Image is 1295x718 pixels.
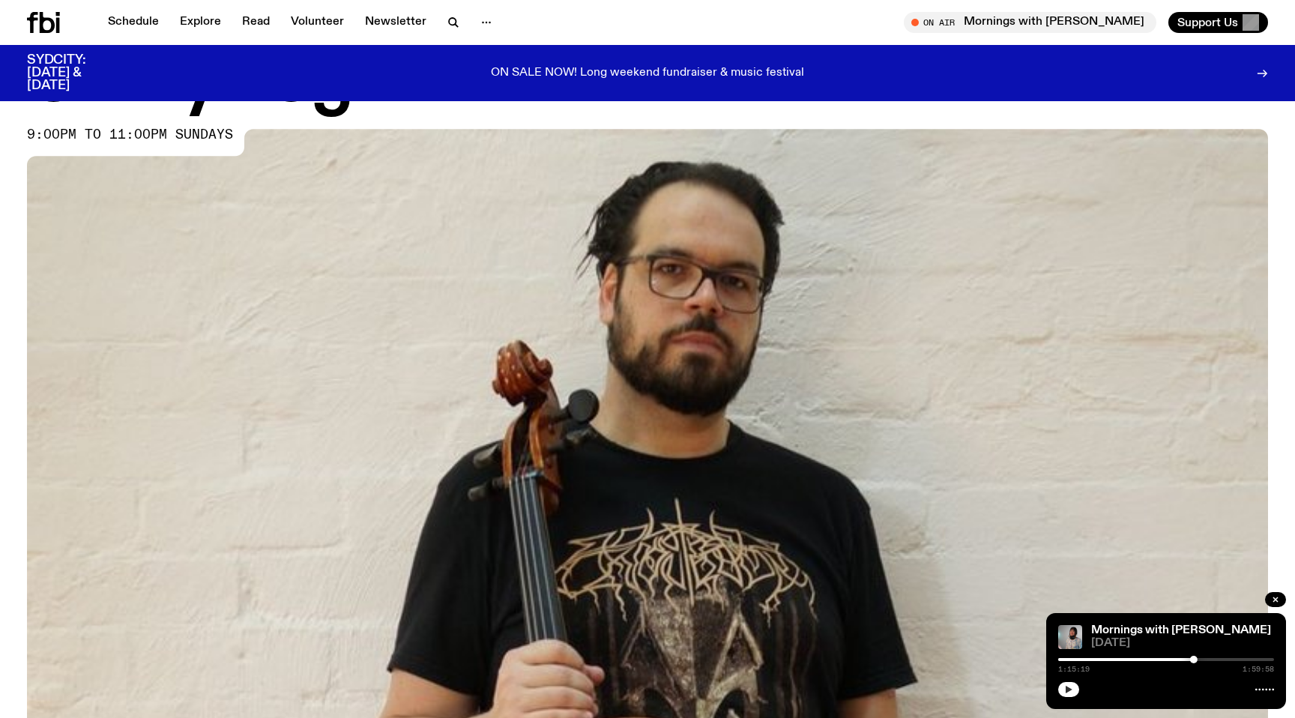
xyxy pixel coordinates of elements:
a: Read [233,12,279,33]
img: Kana Frazer is smiling at the camera with her head tilted slightly to her left. She wears big bla... [1058,625,1082,649]
a: Mornings with [PERSON_NAME] [1091,624,1271,636]
a: Explore [171,12,230,33]
a: Volunteer [282,12,353,33]
a: Newsletter [356,12,435,33]
span: 1:59:58 [1243,666,1274,673]
h3: SYDCITY: [DATE] & [DATE] [27,54,123,92]
span: [DATE] [1091,638,1274,649]
button: Support Us [1168,12,1268,33]
h1: Utility Fog [27,46,1268,114]
span: 9:00pm to 11:00pm sundays [27,129,233,141]
p: ON SALE NOW! Long weekend fundraiser & music festival [491,67,804,80]
a: Schedule [99,12,168,33]
span: Support Us [1177,16,1238,29]
span: 1:15:19 [1058,666,1090,673]
button: On AirMornings with [PERSON_NAME] [904,12,1156,33]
